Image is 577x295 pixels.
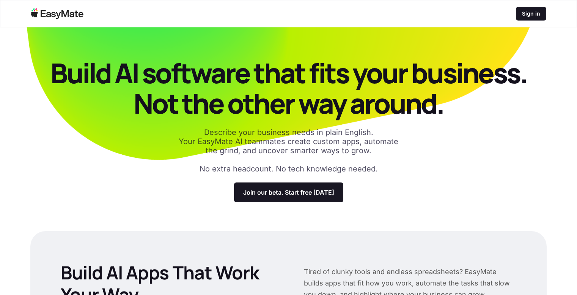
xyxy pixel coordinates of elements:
[243,189,334,196] p: Join our beta. Start free [DATE]
[175,128,402,155] p: Describe your business needs in plain English. Your EasyMate AI teammates create custom apps, aut...
[522,10,540,17] p: Sign in
[30,58,547,119] p: Build AI software that fits your business. Not the other way around.
[516,7,546,21] a: Sign in
[200,164,378,173] p: No extra headcount. No tech knowledge needed.
[234,182,343,202] a: Join our beta. Start free [DATE]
